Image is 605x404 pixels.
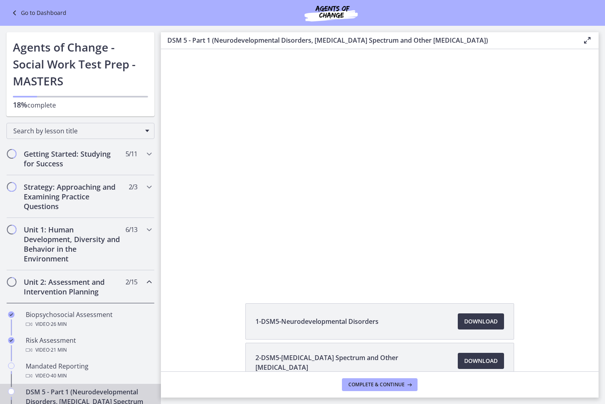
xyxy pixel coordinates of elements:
i: Completed [8,311,14,318]
span: Download [464,317,498,326]
button: Complete & continue [342,378,418,391]
iframe: Video Lesson [161,49,599,285]
a: Download [458,313,504,329]
span: Download [464,356,498,366]
span: · 40 min [49,371,67,381]
div: Risk Assessment [26,336,151,355]
span: 2 / 3 [129,182,137,192]
h1: Agents of Change - Social Work Test Prep - MASTERS [13,39,148,89]
span: Complete & continue [348,381,405,388]
span: 1-DSM5-Neurodevelopmental Disorders [255,317,379,326]
h2: Strategy: Approaching and Examining Practice Questions [24,182,122,211]
h2: Unit 1: Human Development, Diversity and Behavior in the Environment [24,225,122,263]
a: Go to Dashboard [10,8,66,18]
div: Video [26,371,151,381]
h3: DSM 5 - Part 1 (Neurodevelopmental Disorders, [MEDICAL_DATA] Spectrum and Other [MEDICAL_DATA]) [167,35,570,45]
h2: Getting Started: Studying for Success [24,149,122,168]
span: 6 / 13 [126,225,137,234]
span: Search by lesson title [13,126,141,135]
span: 5 / 11 [126,149,137,159]
p: complete [13,100,148,110]
div: Search by lesson title [6,123,154,139]
div: Video [26,319,151,329]
img: Agents of Change [283,3,379,23]
span: · 21 min [49,345,67,355]
span: 18% [13,100,27,110]
h2: Unit 2: Assessment and Intervention Planning [24,277,122,296]
div: Biopsychosocial Assessment [26,310,151,329]
span: 2-DSM5-[MEDICAL_DATA] Spectrum and Other [MEDICAL_DATA] [255,353,448,372]
span: 2 / 15 [126,277,137,287]
div: Mandated Reporting [26,361,151,381]
div: Video [26,345,151,355]
span: · 26 min [49,319,67,329]
i: Completed [8,337,14,344]
a: Download [458,353,504,369]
